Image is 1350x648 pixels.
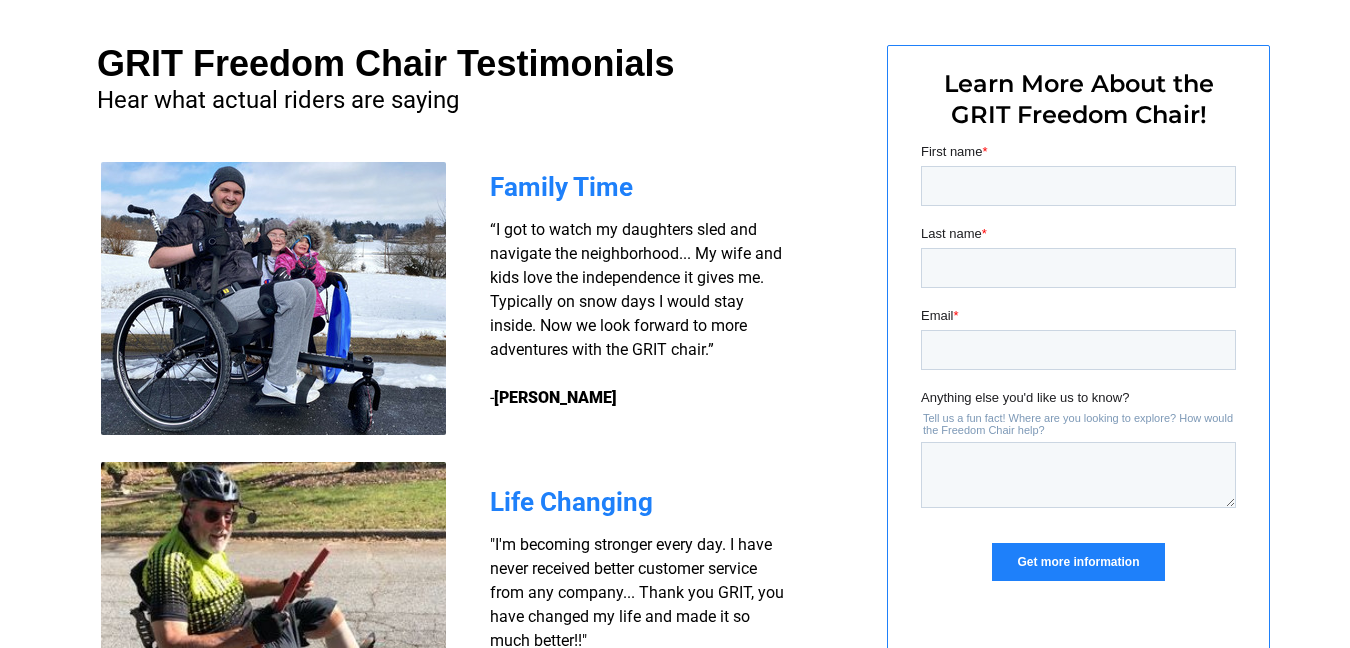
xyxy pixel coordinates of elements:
span: “I got to watch my daughters sled and navigate the neighborhood... My wife and kids love the inde... [490,220,782,407]
span: Hear what actual riders are saying [97,86,459,114]
iframe: Form 0 [921,142,1236,616]
span: GRIT Freedom Chair Testimonials [97,43,674,84]
span: Family Time [490,172,633,202]
span: Life Changing [490,487,653,517]
span: Learn More About the GRIT Freedom Chair! [944,69,1214,129]
strong: [PERSON_NAME] [494,388,617,407]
